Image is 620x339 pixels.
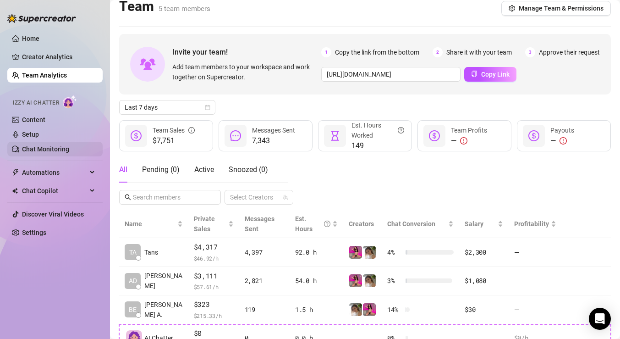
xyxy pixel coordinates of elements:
span: $ 57.61 /h [194,282,234,291]
span: Add team members to your workspace and work together on Supercreator. [172,62,318,82]
a: Home [22,35,39,42]
a: Content [22,116,45,123]
td: — [509,238,562,267]
span: Private Sales [194,215,215,233]
div: Team Sales [153,125,195,135]
span: $3,111 [194,271,234,282]
span: $323 [194,299,234,310]
span: Profitability [514,220,549,228]
img: madi [363,246,376,259]
div: $2,300 [465,247,503,257]
span: 5 team members [159,5,210,13]
span: Izzy AI Chatter [13,99,59,107]
span: Active [194,165,214,174]
span: $4,317 [194,242,234,253]
img: madi [349,303,362,316]
td: — [509,295,562,324]
span: hourglass [329,130,340,141]
a: Team Analytics [22,72,67,79]
div: Est. Hours Worked [351,120,404,140]
span: [PERSON_NAME] [144,271,183,291]
td: — [509,267,562,296]
span: [PERSON_NAME] A. [144,300,183,320]
img: AI Chatter [63,95,77,108]
a: Creator Analytics [22,50,95,64]
th: Creators [343,210,382,238]
span: 3 [525,47,535,57]
div: $30 [465,305,503,315]
span: thunderbolt [12,169,19,176]
div: 92.0 h [295,247,338,257]
span: 3 % [387,276,402,286]
span: 7,343 [252,135,295,146]
span: setting [509,5,515,11]
span: Payouts [550,127,574,134]
span: Tans [144,247,158,257]
span: calendar [205,105,210,110]
div: $1,080 [465,276,503,286]
span: $7,751 [153,135,195,146]
span: Copy the link from the bottom [335,47,419,57]
span: copy [471,71,477,77]
input: Search members [133,192,208,202]
span: Messages Sent [252,127,295,134]
span: Chat Conversion [387,220,435,228]
span: Invite your team! [172,46,321,58]
span: dollar-circle [131,130,142,141]
img: liz [349,246,362,259]
span: 1 [321,47,331,57]
span: Share it with your team [446,47,512,57]
div: 54.0 h [295,276,338,286]
img: Chat Copilot [12,188,18,194]
span: Messages Sent [245,215,274,233]
span: Last 7 days [125,100,210,114]
img: liz [349,274,362,287]
a: Discover Viral Videos [22,211,84,218]
a: Chat Monitoring [22,145,69,153]
div: Est. Hours [295,214,330,234]
div: All [119,164,127,175]
div: 1.5 h [295,305,338,315]
span: Chat Copilot [22,183,87,198]
button: Copy Link [464,67,516,82]
span: 4 % [387,247,402,257]
img: logo-BBDzfeDw.svg [7,14,76,23]
span: $0 [194,328,234,339]
span: team [283,195,288,200]
div: 119 [245,305,284,315]
span: Name [125,219,176,229]
img: madi [363,274,376,287]
span: question-circle [324,214,330,234]
div: — [550,135,574,146]
div: 4,397 [245,247,284,257]
span: exclamation-circle [560,137,567,144]
span: question-circle [398,120,404,140]
span: Snoozed ( 0 ) [229,165,268,174]
span: $ 215.33 /h [194,311,234,320]
th: Name [119,210,188,238]
span: BE [129,305,137,315]
span: 149 [351,140,404,151]
span: Copy Link [481,71,510,78]
span: Automations [22,165,87,180]
div: Open Intercom Messenger [589,308,611,330]
a: Settings [22,229,46,236]
span: Approve their request [539,47,600,57]
span: dollar-circle [528,130,539,141]
button: Manage Team & Permissions [501,1,611,16]
span: AD [129,276,137,286]
div: — [451,135,487,146]
span: Manage Team & Permissions [519,5,604,12]
span: TA [129,247,137,257]
div: 2,821 [245,276,284,286]
img: liz [363,303,376,316]
span: $ 46.92 /h [194,254,234,263]
span: Salary [465,220,483,228]
span: 14 % [387,305,402,315]
span: info-circle [188,125,195,135]
span: dollar-circle [429,130,440,141]
span: 2 [433,47,443,57]
span: exclamation-circle [460,137,467,144]
div: Pending ( 0 ) [142,164,180,175]
span: message [230,130,241,141]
